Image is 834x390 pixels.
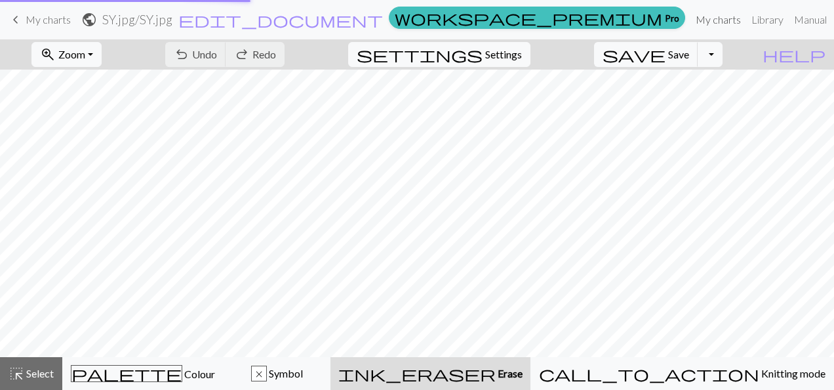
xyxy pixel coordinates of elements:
[8,9,71,31] a: My charts
[9,364,24,383] span: highlight_alt
[182,368,215,380] span: Colour
[395,9,662,27] span: workspace_premium
[26,13,71,26] span: My charts
[603,45,665,64] span: save
[62,357,224,390] button: Colour
[789,7,832,33] a: Manual
[668,48,689,60] span: Save
[252,366,266,382] div: x
[357,45,483,64] span: settings
[389,7,685,29] a: Pro
[496,367,523,379] span: Erase
[763,45,825,64] span: help
[348,42,530,67] button: SettingsSettings
[31,42,102,67] button: Zoom
[102,12,172,27] h2: SY.jpg / SY.jpg
[330,357,530,390] button: Erase
[8,11,24,29] span: keyboard_arrow_left
[224,357,330,390] button: x Symbol
[71,364,182,383] span: palette
[357,47,483,62] i: Settings
[485,47,522,62] span: Settings
[530,357,834,390] button: Knitting mode
[338,364,496,383] span: ink_eraser
[746,7,789,33] a: Library
[58,48,85,60] span: Zoom
[40,45,56,64] span: zoom_in
[267,367,303,379] span: Symbol
[539,364,759,383] span: call_to_action
[594,42,698,67] button: Save
[759,367,825,379] span: Knitting mode
[178,11,383,29] span: edit_document
[24,367,54,379] span: Select
[81,11,97,29] span: public
[690,7,746,33] a: My charts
